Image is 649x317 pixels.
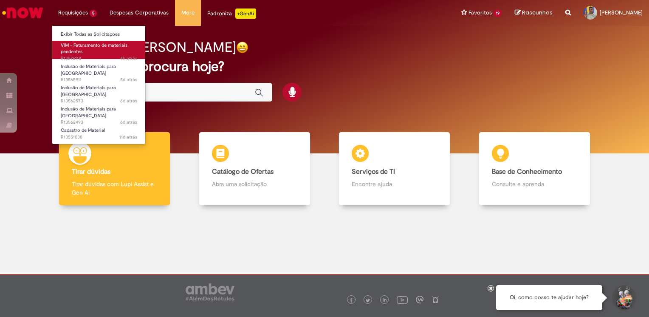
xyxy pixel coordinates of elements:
span: Inclusão de Materiais para [GEOGRAPHIC_DATA] [61,63,116,76]
img: logo_footer_facebook.png [349,298,353,303]
img: logo_footer_naosei.png [432,296,439,303]
span: Favoritos [468,8,492,17]
time: 24/09/2025 11:36:30 [120,98,137,104]
b: Catálogo de Ofertas [212,167,274,176]
img: logo_footer_youtube.png [397,294,408,305]
a: Aberto R13562573 : Inclusão de Materiais para Estoques [52,83,146,102]
span: Cadastro de Material [61,127,105,133]
b: Tirar dúvidas [72,167,110,176]
a: Catálogo de Ofertas Abra uma solicitação [185,132,325,206]
a: Aberto R13551038 : Cadastro de Material [52,126,146,142]
span: Rascunhos [522,8,553,17]
div: Padroniza [207,8,256,19]
span: VIM - Faturamento de materiais pendentes [61,42,127,55]
span: 6d atrás [120,119,137,125]
p: Tirar dúvidas com Lupi Assist e Gen Ai [72,180,157,197]
span: R13562573 [61,98,137,105]
span: 6d atrás [120,98,137,104]
span: R13562493 [61,119,137,126]
span: R13576118 [61,55,137,62]
span: Inclusão de Materiais para [GEOGRAPHIC_DATA] [61,85,116,98]
span: Despesas Corporativas [110,8,169,17]
a: Serviços de TI Encontre ajuda [324,132,465,206]
span: 5d atrás [120,76,137,83]
a: Aberto R13562493 : Inclusão de Materiais para Estoques [52,105,146,123]
img: logo_footer_ambev_rotulo_gray.png [186,283,234,300]
span: Inclusão de Materiais para [GEOGRAPHIC_DATA] [61,106,116,119]
span: [PERSON_NAME] [600,9,643,16]
a: Rascunhos [515,9,553,17]
img: ServiceNow [1,4,45,21]
a: Base de Conhecimento Consulte e aprenda [465,132,605,206]
span: 11d atrás [119,134,137,140]
time: 19/09/2025 14:46:03 [119,134,137,140]
h2: O que você procura hoje? [64,59,585,74]
a: Aberto R13576118 : VIM - Faturamento de materiais pendentes [52,41,146,59]
span: 5 [90,10,97,17]
span: 19 [494,10,502,17]
p: Consulte e aprenda [492,180,577,188]
span: More [181,8,195,17]
p: +GenAi [235,8,256,19]
img: logo_footer_twitter.png [366,298,370,303]
p: Abra uma solicitação [212,180,297,188]
img: logo_footer_workplace.png [416,296,423,303]
span: Requisições [58,8,88,17]
p: Encontre ajuda [352,180,437,188]
b: Serviços de TI [352,167,395,176]
b: Base de Conhecimento [492,167,562,176]
span: R13565911 [61,76,137,83]
img: logo_footer_linkedin.png [383,298,387,303]
div: Oi, como posso te ajudar hoje? [496,285,602,310]
time: 29/09/2025 11:21:28 [120,55,137,62]
h2: Boa tarde, [PERSON_NAME] [64,40,236,55]
ul: Requisições [52,25,146,144]
button: Iniciar Conversa de Suporte [611,285,636,311]
a: Tirar dúvidas Tirar dúvidas com Lupi Assist e Gen Ai [45,132,185,206]
span: R13551038 [61,134,137,141]
a: Exibir Todas as Solicitações [52,30,146,39]
img: happy-face.png [236,41,248,54]
a: Aberto R13565911 : Inclusão de Materiais para Estoques [52,62,146,80]
time: 25/09/2025 10:55:33 [120,76,137,83]
span: 4h atrás [120,55,137,62]
time: 24/09/2025 11:24:25 [120,119,137,125]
